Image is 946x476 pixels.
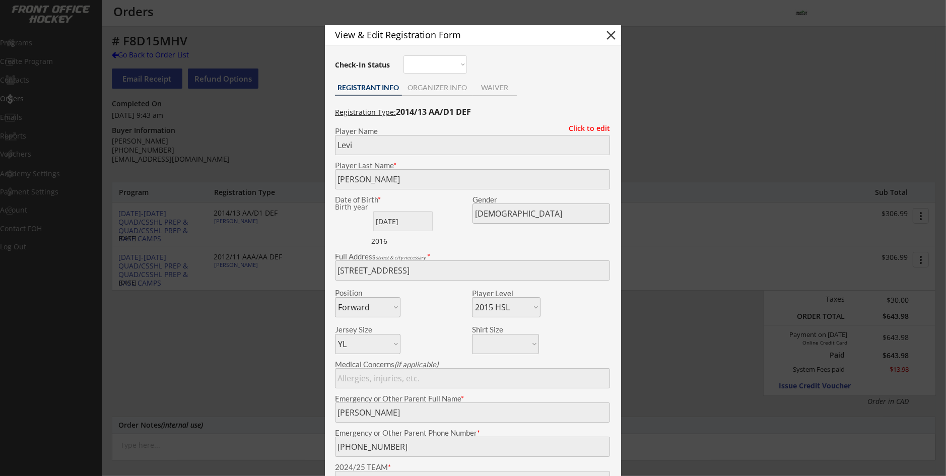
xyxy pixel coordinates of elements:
[472,290,540,297] div: Player Level
[371,236,434,246] div: 2016
[335,395,610,402] div: Emergency or Other Parent Full Name
[473,84,517,91] div: WAIVER
[335,368,610,388] input: Allergies, injuries, etc.
[335,289,387,297] div: Position
[335,162,610,169] div: Player Last Name
[335,203,398,211] div: We are transitioning the system to collect and store date of birth instead of just birth year to ...
[396,106,471,117] strong: 2014/13 AA/D1 DEF
[335,429,610,437] div: Emergency or Other Parent Phone Number
[376,254,426,260] em: street & city necessary
[561,125,610,132] div: Click to edit
[394,360,438,369] em: (if applicable)
[335,326,387,333] div: Jersey Size
[335,361,610,368] div: Medical Concerns
[335,203,398,211] div: Birth year
[335,253,610,260] div: Full Address
[335,61,392,69] div: Check-In Status
[335,196,400,203] div: Date of Birth
[603,28,619,43] button: close
[335,30,586,39] div: View & Edit Registration Form
[472,196,610,203] div: Gender
[335,463,610,471] div: 2024/25 TEAM
[335,84,402,91] div: REGISTRANT INFO
[335,107,396,117] u: Registration Type:
[402,84,473,91] div: ORGANIZER INFO
[472,326,524,333] div: Shirt Size
[335,260,610,281] input: Street, City, Province/State
[335,127,610,135] div: Player Name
